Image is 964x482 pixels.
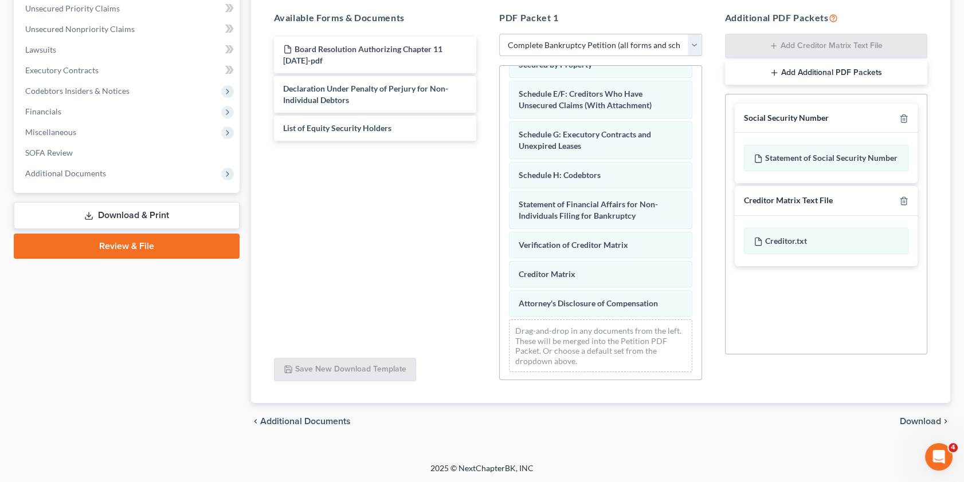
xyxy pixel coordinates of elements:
[949,443,958,452] span: 4
[25,86,130,96] span: Codebtors Insiders & Notices
[260,417,351,426] span: Additional Documents
[519,170,601,180] span: Schedule H: Codebtors
[725,34,928,59] button: Add Creditor Matrix Text File
[25,65,99,75] span: Executory Contracts
[283,123,391,133] span: List of Equity Security Holders
[519,89,652,110] span: Schedule E/F: Creditors Who Have Unsecured Claims (With Attachment)
[16,39,240,60] a: Lawsuits
[900,417,941,426] span: Download
[519,199,658,220] span: Statement of Financial Affairs for Non-Individuals Filing for Bankruptcy
[25,168,106,178] span: Additional Documents
[283,84,448,105] span: Declaration Under Penalty of Perjury for Non-Individual Debtors
[509,319,692,372] div: Drag-and-drop in any documents from the left. These will be merged into the Petition PDF Packet. ...
[16,19,240,39] a: Unsecured Nonpriority Claims
[519,129,651,151] span: Schedule G: Executory Contracts and Unexpired Leases
[519,269,575,279] span: Creditor Matrix
[744,145,909,171] div: Statement of Social Security Number
[25,148,73,157] span: SOFA Review
[900,417,950,426] button: Download chevron_right
[725,11,928,25] h5: Additional PDF Packets
[274,358,416,382] button: Save New Download Template
[25,45,56,54] span: Lawsuits
[16,143,240,163] a: SOFA Review
[499,11,702,25] h5: PDF Packet 1
[941,417,950,426] i: chevron_right
[283,44,442,65] span: Board Resolution Authorizing Chapter 11 [DATE]-pdf
[25,127,76,137] span: Miscellaneous
[16,60,240,81] a: Executory Contracts
[25,24,135,34] span: Unsecured Nonpriority Claims
[725,61,928,85] button: Add Additional PDF Packets
[251,417,351,426] a: chevron_left Additional Documents
[251,417,260,426] i: chevron_left
[25,3,120,13] span: Unsecured Priority Claims
[744,195,833,206] div: Creditor Matrix Text File
[744,113,829,124] div: Social Security Number
[744,228,909,254] div: Creditor.txt
[25,106,61,116] span: Financials
[274,11,477,25] h5: Available Forms & Documents
[14,202,240,229] a: Download & Print
[14,234,240,259] a: Review & File
[925,443,953,471] iframe: Intercom live chat
[519,298,658,308] span: Attorney's Disclosure of Compensation
[519,240,628,250] span: Verification of Creditor Matrix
